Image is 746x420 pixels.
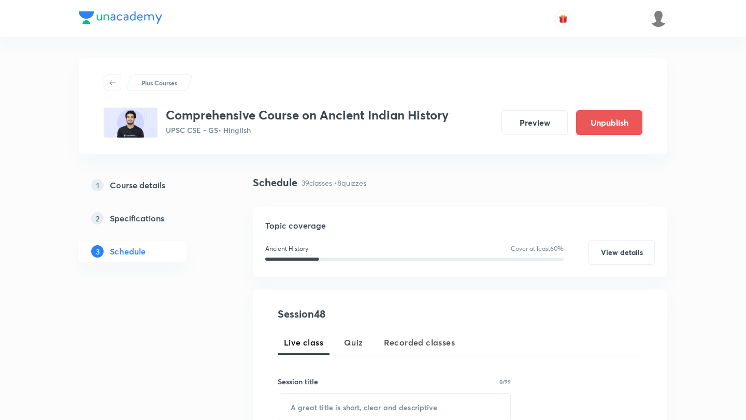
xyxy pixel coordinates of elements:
[576,110,642,135] button: Unpublish
[334,177,366,188] p: • 8 quizzes
[166,108,449,123] h3: Comprehensive Course on Ancient Indian History
[302,177,332,188] p: 39 classes
[79,11,162,26] a: Company Logo
[91,212,104,224] p: 2
[79,175,220,196] a: 1Course details
[110,212,164,224] h5: Specifications
[284,336,323,349] span: Live class
[278,306,467,322] h4: Session 48
[344,336,363,349] span: Quiz
[253,175,297,190] h4: Schedule
[650,10,667,27] img: Ajit
[384,336,455,349] span: Recorded classes
[511,244,564,253] p: Cover at least 60 %
[91,179,104,191] p: 1
[501,110,568,135] button: Preview
[278,394,510,420] input: A great title is short, clear and descriptive
[499,379,511,384] p: 0/99
[589,240,655,265] button: View details
[104,108,157,138] img: 7BA2FB55-E425-4700-A944-48D67C614711_plus.png
[265,244,308,253] p: Ancient History
[166,125,449,136] p: UPSC CSE - GS • Hinglish
[79,11,162,24] img: Company Logo
[110,179,165,191] h5: Course details
[265,219,655,232] h5: Topic coverage
[558,14,568,23] img: avatar
[555,10,571,27] button: avatar
[91,245,104,258] p: 3
[110,245,146,258] h5: Schedule
[278,376,318,387] h6: Session title
[141,78,177,87] p: Plus Courses
[79,208,220,229] a: 2Specifications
